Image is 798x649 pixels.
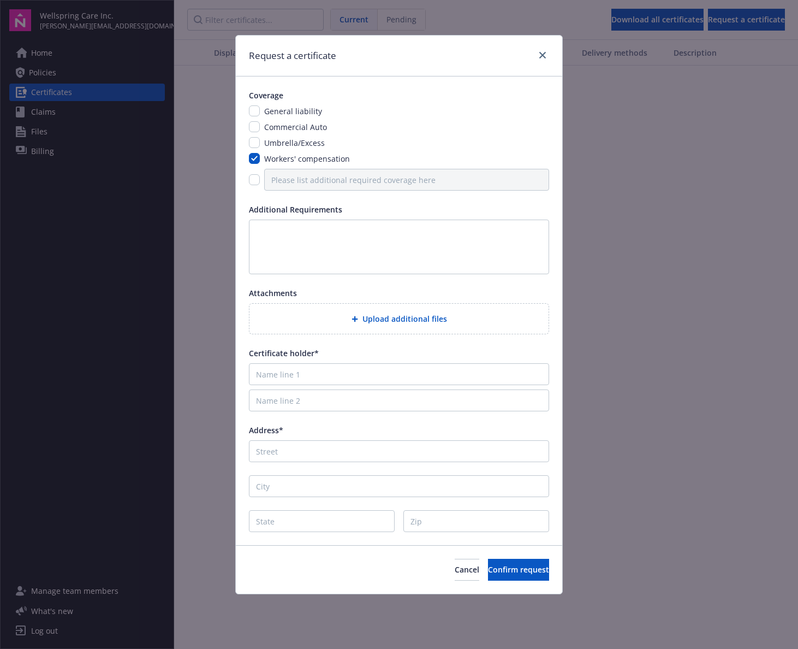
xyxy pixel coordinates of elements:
[249,204,342,215] span: Additional Requirements
[249,90,283,101] span: Coverage
[249,425,283,435] span: Address*
[403,510,549,532] input: Zip
[249,49,336,63] h1: Request a certificate
[249,510,395,532] input: State
[249,390,549,411] input: Name line 2
[264,122,327,132] span: Commercial Auto
[249,303,549,334] div: Upload additional files
[249,348,319,358] span: Certificate holder*
[455,559,479,581] button: Cancel
[536,49,549,62] a: close
[362,313,447,324] span: Upload additional files
[264,154,350,164] span: Workers' compensation
[264,106,322,116] span: General liability
[264,138,325,148] span: Umbrella/Excess
[249,363,549,385] input: Name line 1
[249,475,549,497] input: City
[264,169,549,191] input: Please list additional required coverage here
[455,564,479,575] span: Cancel
[249,288,297,298] span: Attachments
[488,559,549,581] button: Confirm request
[249,440,549,462] input: Street
[488,564,549,575] span: Confirm request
